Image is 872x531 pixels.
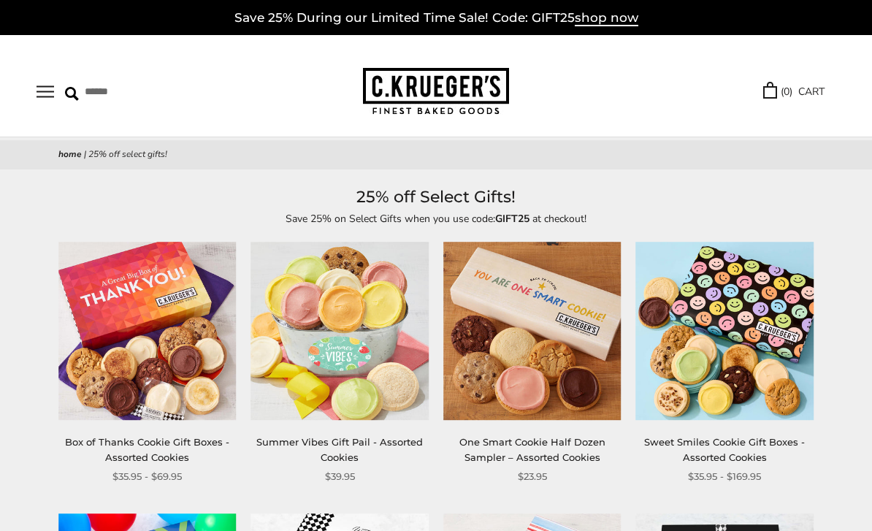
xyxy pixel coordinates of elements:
img: C.KRUEGER'S [363,68,509,115]
img: Sweet Smiles Cookie Gift Boxes - Assorted Cookies [636,242,814,420]
img: One Smart Cookie Half Dozen Sampler – Assorted Cookies [443,242,622,420]
input: Search [65,80,229,103]
strong: GIFT25 [495,212,529,226]
span: $35.95 - $69.95 [112,469,182,484]
span: $39.95 [325,469,355,484]
img: Search [65,87,79,101]
a: Summer Vibes Gift Pail - Assorted Cookies [256,436,423,463]
a: One Smart Cookie Half Dozen Sampler – Assorted Cookies [459,436,605,463]
nav: breadcrumbs [58,148,814,162]
a: (0) CART [763,83,825,100]
span: | [84,148,86,160]
img: Box of Thanks Cookie Gift Boxes - Assorted Cookies [58,242,237,420]
h1: 25% off Select Gifts! [58,184,814,210]
img: Summer Vibes Gift Pail - Assorted Cookies [250,242,429,420]
a: Home [58,148,82,160]
a: Box of Thanks Cookie Gift Boxes - Assorted Cookies [65,436,229,463]
span: $35.95 - $169.95 [688,469,761,484]
p: Save 25% on Select Gifts when you use code: at checkout! [100,210,772,227]
span: 25% off Select Gifts! [88,148,167,160]
span: shop now [575,10,638,26]
span: $23.95 [518,469,547,484]
button: Open navigation [37,85,54,98]
a: Save 25% During our Limited Time Sale! Code: GIFT25shop now [234,10,638,26]
a: Sweet Smiles Cookie Gift Boxes - Assorted Cookies [644,436,805,463]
